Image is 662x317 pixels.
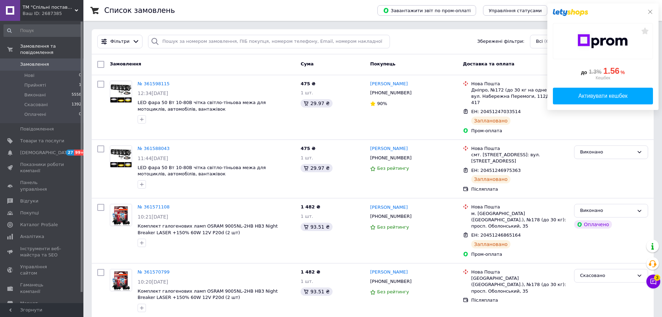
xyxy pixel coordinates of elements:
div: Скасовано [580,272,634,279]
span: Відгуки [20,198,38,204]
div: [GEOGRAPHIC_DATA] ([GEOGRAPHIC_DATA].), №178 (до 30 кг): просп. Оболонський, 35 [471,275,569,294]
span: Покупець [370,61,395,66]
span: Нові [24,72,34,79]
span: ЕН: 20451246865164 [471,232,521,238]
button: Чат з покупцем3 [646,275,660,288]
span: 10:21[DATE] [138,214,168,220]
button: Управління статусами [483,5,547,16]
img: Фото товару [110,146,132,167]
span: 90% [377,101,387,106]
span: Управління сайтом [20,264,64,276]
span: 1 [79,82,81,88]
div: Нова Пошта [471,145,569,152]
span: Маркет [20,300,38,307]
a: № 361588043 [138,146,170,151]
span: Cума [301,61,313,66]
span: 3 [654,274,660,280]
div: Пром-оплата [471,251,569,257]
span: 27 [66,150,74,156]
span: 99+ [74,150,85,156]
span: 1392 [72,102,81,108]
a: Фото товару [110,269,132,291]
a: № 361570799 [138,269,170,275]
div: 93.51 ₴ [301,287,332,296]
div: Пром-оплата [471,128,569,134]
span: 475 ₴ [301,146,316,151]
div: Заплановано [471,240,510,248]
span: Гаманець компанії [20,282,64,294]
div: Заплановано [471,175,510,183]
div: Нова Пошта [471,81,569,87]
span: Збережені фільтри: [477,38,524,45]
a: [PERSON_NAME] [370,204,408,211]
div: Дніпро, №172 (до 30 кг на одне місце ): вул. Набережна Перемоги, 112Д, прим. 417 [471,87,569,106]
span: Без рейтингу [377,166,409,171]
span: Інструменти веб-майстра та SEO [20,246,64,258]
button: Завантажити звіт по пром-оплаті [377,5,476,16]
span: Замовлення та повідомлення [20,43,83,56]
span: 1 482 ₴ [301,269,320,275]
input: Пошук [3,24,82,37]
a: Фото товару [110,81,132,103]
a: Комплект галогенових ламп OSRAM 9005NL-2HB HB3 Night Breaker LASER +150% 60W 12V P20d (2 шт) [138,223,278,235]
div: Післяплата [471,297,569,303]
span: 5558 [72,92,81,98]
div: 29.97 ₴ [301,164,332,172]
span: Показники роботи компанії [20,161,64,174]
div: 93.51 ₴ [301,223,332,231]
input: Пошук за номером замовлення, ПІБ покупця, номером телефону, Email, номером накладної [148,35,390,48]
div: Ваш ID: 2687385 [23,10,83,17]
a: Фото товару [110,145,132,168]
span: Прийняті [24,82,46,88]
span: Покупці [20,210,39,216]
span: [PHONE_NUMBER] [370,279,411,284]
div: Виконано [580,207,634,214]
div: смт. [STREET_ADDRESS]: вул. [STREET_ADDRESS] [471,152,569,164]
span: Фільтри [111,38,130,45]
span: 1 шт. [301,90,313,95]
span: [PHONE_NUMBER] [370,90,411,95]
span: Каталог ProSale [20,222,58,228]
span: 1 шт. [301,155,313,160]
div: м. [GEOGRAPHIC_DATA] ([GEOGRAPHIC_DATA].), №178 (до 30 кг): просп. Оболонський, 35 [471,211,569,230]
span: Управління статусами [489,8,542,13]
a: № 361598115 [138,81,170,86]
span: LED фара 50 Вт 10-80В чітка світло-тіньова межа для мотоциклів, автомобілів, вантажівок [138,100,266,112]
span: Скасовані [24,102,48,108]
img: Фото товару [110,81,132,103]
span: 11:44[DATE] [138,156,168,161]
span: Панель управління [20,180,64,192]
div: Оплачено [574,220,612,229]
span: Всі [536,38,543,45]
a: [PERSON_NAME] [370,145,408,152]
span: Замовлення [20,61,49,68]
span: Без рейтингу [377,289,409,294]
span: ТМ "Спільні поставки" [23,4,75,10]
span: Повідомлення [20,126,54,132]
span: [DEMOGRAPHIC_DATA] [20,150,72,156]
span: 12:34[DATE] [138,90,168,96]
span: ЕН: 20451247033514 [471,109,521,114]
a: Комплект галогенових ламп OSRAM 9005NL-2HB HB3 Night Breaker LASER +150% 60W 12V P20d (2 шт) [138,288,278,300]
div: Виконано [580,149,634,156]
span: ЕН: 20451246975363 [471,168,521,173]
span: (6951) [544,39,559,44]
span: 0 [79,111,81,118]
span: Замовлення [110,61,141,66]
a: Фото товару [110,204,132,226]
a: LED фара 50 Вт 10-80В чітка світло-тіньова межа для мотоциклів, автомобілів, вантажівок [138,165,266,177]
span: 1 шт. [301,279,313,284]
div: 29.97 ₴ [301,99,332,108]
span: Товари та послуги [20,138,64,144]
span: 475 ₴ [301,81,316,86]
h1: Список замовлень [104,6,175,15]
a: [PERSON_NAME] [370,81,408,87]
span: Завантажити звіт по пром-оплаті [383,7,471,14]
span: Виконані [24,92,46,98]
img: Фото товару [110,269,132,291]
span: Аналітика [20,233,44,240]
span: Без рейтингу [377,224,409,230]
